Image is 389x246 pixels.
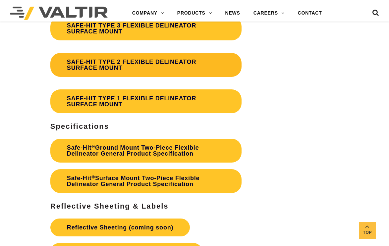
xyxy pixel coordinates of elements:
[50,89,242,113] a: SAFE-HIT TYPE 1 FLEXIBLE DELINEATOR SURFACE MOUNT
[50,169,242,193] a: Safe-Hit®Surface Mount Two-Piece Flexible Delineator General Product Specification
[10,7,108,20] img: Valtir
[50,219,190,236] a: Reflective Sheeting (coming soon)
[50,17,242,40] a: SAFE-HIT TYPE 3 FLEXIBLE DELINEATOR SURFACE MOUNT
[219,7,247,20] a: NEWS
[359,222,376,239] a: Top
[50,202,169,210] b: Reflective Sheeting & Labels
[91,174,95,179] sup: ®
[291,7,329,20] a: CONTACT
[91,144,95,149] sup: ®
[50,139,242,163] a: Safe-Hit®Ground Mount Two-Piece Flexible Delineator General Product Specification
[359,229,376,236] span: Top
[50,122,109,130] b: Specifications
[126,7,171,20] a: COMPANY
[171,7,219,20] a: PRODUCTS
[50,53,242,77] a: SAFE-HIT TYPE 2 FLEXIBLE DELINEATOR SURFACE MOUNT
[247,7,291,20] a: CAREERS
